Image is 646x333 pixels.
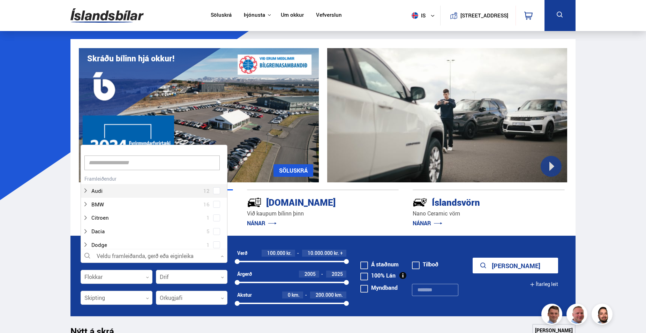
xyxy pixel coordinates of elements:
span: 100.000 [267,250,285,256]
button: is [409,5,440,26]
img: FbJEzSuNWCJXmdc-.webp [542,305,563,326]
span: 0 [288,292,291,298]
img: eKx6w-_Home_640_.png [79,48,319,182]
a: Vefverslun [316,12,342,19]
button: Open LiveChat chat widget [6,3,27,24]
img: G0Ugv5HjCgRt.svg [70,4,144,27]
img: -Svtn6bYgwAsiwNX.svg [413,195,427,210]
span: 1 [206,240,210,250]
span: 1 [206,213,210,223]
span: 200.000 [316,292,334,298]
a: [STREET_ADDRESS] [444,6,512,25]
span: km. [335,292,343,298]
img: siFngHWaQ9KaOqBr.png [568,305,588,326]
label: Myndband [360,285,398,290]
div: Akstur [237,292,252,298]
span: + [340,250,343,256]
span: 5 [206,226,210,236]
span: 12 [203,186,210,196]
a: SÖLUSKRÁ [273,164,313,177]
button: Ítarleg leit [530,277,558,292]
span: kr. [286,250,292,256]
img: nhp88E3Fdnt1Opn2.png [593,305,614,326]
a: NÁNAR [413,219,442,227]
a: Söluskrá [211,12,232,19]
div: Íslandsvörn [413,196,540,208]
a: Um okkur [281,12,304,19]
button: [PERSON_NAME] [473,258,558,273]
label: 100% Lán [360,273,396,278]
a: NÁNAR [247,219,277,227]
span: kr. [334,250,339,256]
label: Tilboð [412,262,438,267]
div: Árgerð [237,271,252,277]
span: 10.000.000 [308,250,333,256]
div: [DOMAIN_NAME] [247,196,374,208]
p: Við kaupum bílinn þinn [247,210,399,218]
div: Verð [237,250,247,256]
img: svg+xml;base64,PHN2ZyB4bWxucz0iaHR0cDovL3d3dy53My5vcmcvMjAwMC9zdmciIHdpZHRoPSI1MTIiIGhlaWdodD0iNT... [412,12,418,19]
p: Nano Ceramic vörn [413,210,564,218]
span: 2005 [305,271,316,277]
span: is [409,12,426,19]
h1: Skráðu bílinn hjá okkur! [87,54,174,63]
span: 2025 [332,271,343,277]
span: km. [292,292,300,298]
button: [STREET_ADDRESS] [463,13,505,18]
span: 16 [203,199,210,210]
label: Á staðnum [360,262,399,267]
button: Þjónusta [244,12,265,18]
img: tr5P-W3DuiFaO7aO.svg [247,195,262,210]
